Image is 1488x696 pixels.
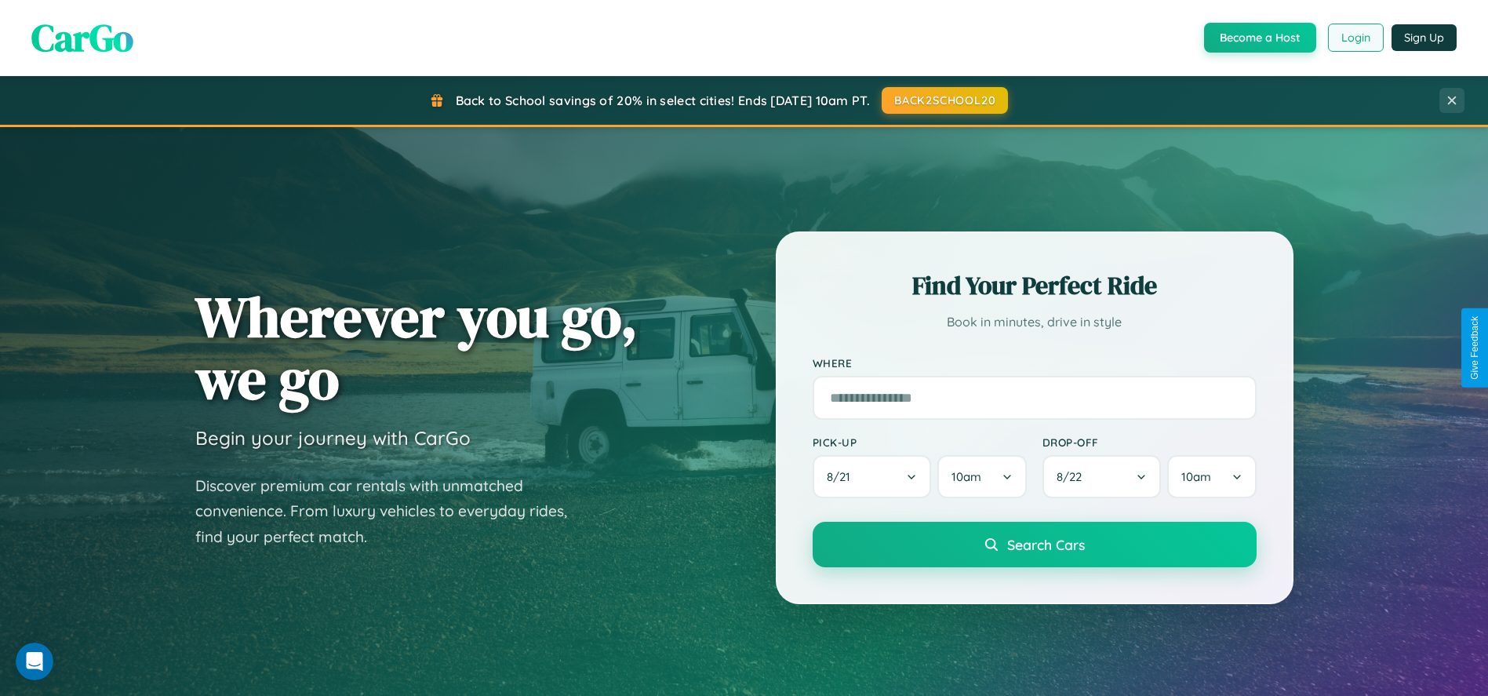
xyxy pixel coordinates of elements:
[937,455,1026,498] button: 10am
[1057,469,1090,484] span: 8 / 22
[1007,536,1085,553] span: Search Cars
[1042,455,1162,498] button: 8/22
[882,87,1008,114] button: BACK2SCHOOL20
[195,286,638,410] h1: Wherever you go, we go
[813,522,1257,567] button: Search Cars
[813,311,1257,333] p: Book in minutes, drive in style
[813,268,1257,303] h2: Find Your Perfect Ride
[195,473,588,550] p: Discover premium car rentals with unmatched convenience. From luxury vehicles to everyday rides, ...
[813,435,1027,449] label: Pick-up
[1204,23,1316,53] button: Become a Host
[1469,316,1480,380] div: Give Feedback
[827,469,858,484] span: 8 / 21
[31,12,133,64] span: CarGo
[1392,24,1457,51] button: Sign Up
[1042,435,1257,449] label: Drop-off
[195,426,471,450] h3: Begin your journey with CarGo
[16,643,53,680] iframe: Intercom live chat
[1167,455,1256,498] button: 10am
[1328,24,1384,52] button: Login
[1181,469,1211,484] span: 10am
[813,356,1257,370] label: Where
[813,455,932,498] button: 8/21
[456,93,870,108] span: Back to School savings of 20% in select cities! Ends [DATE] 10am PT.
[951,469,981,484] span: 10am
